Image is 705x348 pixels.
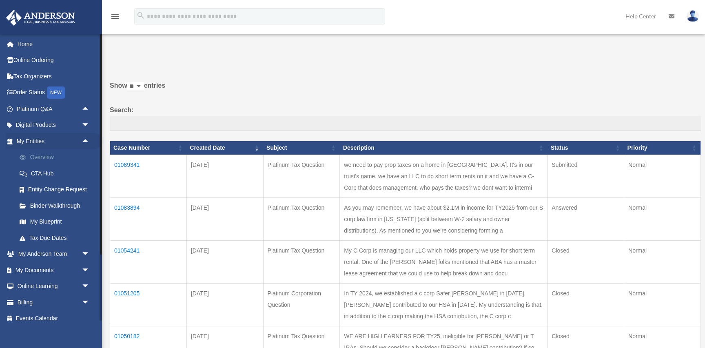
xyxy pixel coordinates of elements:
a: Overview [11,149,102,166]
a: Binder Walkthrough [11,197,102,214]
span: arrow_drop_down [82,246,98,263]
td: [DATE] [186,283,263,326]
a: Events Calendar [6,310,102,327]
td: Platinum Tax Question [263,240,340,283]
td: 01054241 [110,240,187,283]
td: Normal [624,197,701,240]
td: [DATE] [186,197,263,240]
span: arrow_drop_up [82,101,98,117]
td: Submitted [548,155,624,197]
input: Search: [110,116,701,131]
span: arrow_drop_down [82,262,98,279]
a: CTA Hub [11,165,102,182]
td: [DATE] [186,240,263,283]
td: In TY 2024, we established a c corp Safer [PERSON_NAME] in [DATE]. [PERSON_NAME] contributed to o... [340,283,548,326]
i: search [136,11,145,20]
a: Digital Productsarrow_drop_down [6,117,102,133]
a: Order StatusNEW [6,84,102,101]
a: Tax Organizers [6,68,102,84]
div: NEW [47,86,65,99]
a: My Entitiesarrow_drop_up [6,133,102,149]
th: Subject: activate to sort column ascending [263,141,340,155]
a: Online Learningarrow_drop_down [6,278,102,295]
a: My Anderson Teamarrow_drop_down [6,246,102,262]
a: Tax Due Dates [11,230,102,246]
td: Normal [624,283,701,326]
td: Normal [624,155,701,197]
th: Description: activate to sort column ascending [340,141,548,155]
label: Show entries [110,80,701,100]
td: Closed [548,240,624,283]
span: arrow_drop_up [82,133,98,150]
span: arrow_drop_down [82,278,98,295]
td: Platinum Corporation Question [263,283,340,326]
td: 01083894 [110,197,187,240]
td: we need to pay prop taxes on a home in [GEOGRAPHIC_DATA]. It's in our trust's name, we have an LL... [340,155,548,197]
span: arrow_drop_down [82,117,98,134]
td: 01089341 [110,155,187,197]
img: Anderson Advisors Platinum Portal [4,10,78,26]
td: Closed [548,283,624,326]
i: menu [110,11,120,21]
a: My Blueprint [11,214,102,230]
th: Status: activate to sort column ascending [548,141,624,155]
td: [DATE] [186,155,263,197]
th: Case Number: activate to sort column ascending [110,141,187,155]
img: User Pic [687,10,699,22]
td: Platinum Tax Question [263,155,340,197]
a: Billingarrow_drop_down [6,294,102,310]
label: Search: [110,104,701,131]
a: Platinum Q&Aarrow_drop_up [6,101,98,117]
td: As you may remember, we have about $2.1M in income for TY2025 from our S corp law firm in [US_STA... [340,197,548,240]
td: Platinum Tax Question [263,197,340,240]
th: Priority: activate to sort column ascending [624,141,701,155]
th: Created Date: activate to sort column ascending [186,141,263,155]
span: arrow_drop_down [82,294,98,311]
td: Answered [548,197,624,240]
select: Showentries [127,82,144,91]
td: 01051205 [110,283,187,326]
a: My Documentsarrow_drop_down [6,262,102,278]
a: Online Ordering [6,52,102,69]
td: My C Corp is managing our LLC which holds property we use for short term rental. One of the [PERS... [340,240,548,283]
td: Normal [624,240,701,283]
a: menu [110,14,120,21]
a: Home [6,36,102,52]
a: Entity Change Request [11,182,102,198]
